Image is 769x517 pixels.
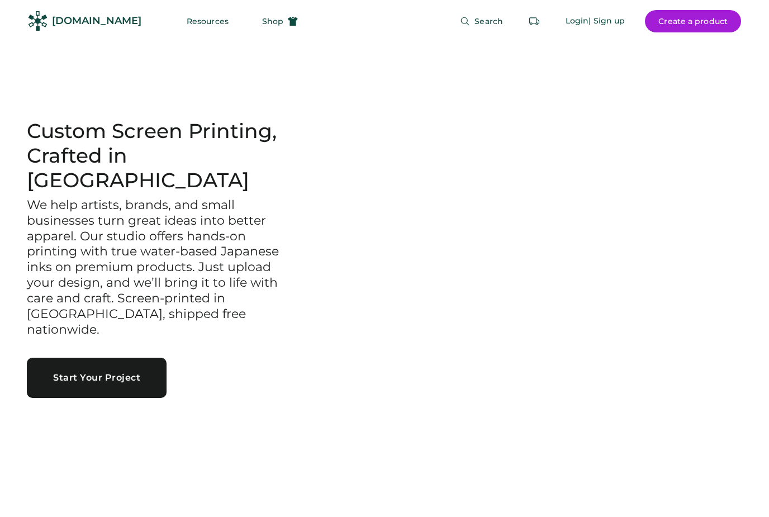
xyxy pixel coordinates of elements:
[262,17,283,25] span: Shop
[27,119,281,193] h1: Custom Screen Printing, Crafted in [GEOGRAPHIC_DATA]
[27,197,281,338] h3: We help artists, brands, and small businesses turn great ideas into better apparel. Our studio of...
[523,10,545,32] button: Retrieve an order
[27,358,167,398] button: Start Your Project
[52,14,141,28] div: [DOMAIN_NAME]
[588,16,625,27] div: | Sign up
[474,17,503,25] span: Search
[566,16,589,27] div: Login
[173,10,242,32] button: Resources
[249,10,311,32] button: Shop
[28,11,48,31] img: Rendered Logo - Screens
[447,10,516,32] button: Search
[645,10,741,32] button: Create a product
